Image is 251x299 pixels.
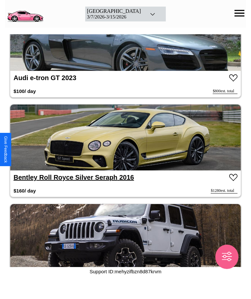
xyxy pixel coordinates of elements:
div: 3 / 7 / 2026 - 3 / 15 / 2026 [87,14,141,20]
p: Support ID: mehyzifbzn8d87krvm [90,267,161,276]
h3: $ 100 / day [14,85,36,97]
a: Audi e-tron GT 2023 [14,74,76,81]
div: Give Feedback [3,136,8,163]
img: logo [5,3,45,23]
a: Bentley Roll Royce Silver Seraph 2016 [14,174,134,181]
div: $ 800 est. total [213,89,237,94]
div: [GEOGRAPHIC_DATA] [87,8,141,14]
h3: $ 160 / day [14,185,36,197]
div: $ 1280 est. total [211,188,237,194]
